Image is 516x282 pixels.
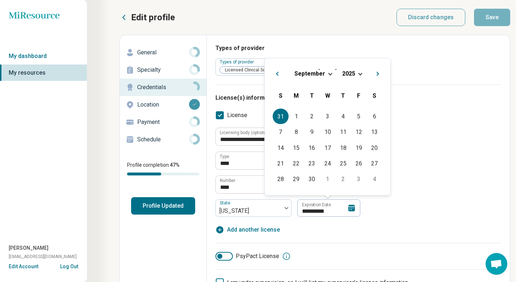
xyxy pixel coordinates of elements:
[9,263,38,270] button: Edit Account
[273,88,288,103] div: Sunday
[216,152,366,169] input: credential.licenses.0.name
[270,67,385,78] h2: [DATE]
[304,140,320,155] div: Choose Tuesday, September 16th, 2025
[335,140,351,155] div: Choose Thursday, September 18th, 2025
[227,225,280,234] span: Add another license
[220,200,232,206] label: State
[294,70,325,77] span: September
[289,155,304,171] div: Choose Monday, September 22nd, 2025
[215,252,279,261] label: PsyPact License
[320,124,335,140] div: Choose Wednesday, September 10th, 2025
[273,155,288,171] div: Choose Sunday, September 21st, 2025
[9,253,77,260] span: [EMAIL_ADDRESS][DOMAIN_NAME]
[137,135,189,144] p: Schedule
[304,171,320,187] div: Choose Tuesday, September 30th, 2025
[351,155,366,171] div: Choose Friday, September 26th, 2025
[131,197,195,215] button: Profile Updated
[397,9,466,26] button: Discard changes
[273,109,382,187] div: Month September, 2025
[215,225,280,234] button: Add another license
[335,171,351,187] div: Choose Thursday, October 2nd, 2025
[137,118,189,127] p: Payment
[320,155,335,171] div: Choose Wednesday, September 24th, 2025
[335,155,351,171] div: Choose Thursday, September 25th, 2025
[120,113,206,131] a: Payment
[367,88,382,103] div: Saturday
[170,162,180,168] span: 47 %
[273,171,288,187] div: Choose Sunday, September 28th, 2025
[304,155,320,171] div: Choose Tuesday, September 23rd, 2025
[335,88,351,103] div: Thursday
[289,171,304,187] div: Choose Monday, September 29th, 2025
[304,124,320,140] div: Choose Tuesday, September 9th, 2025
[320,171,335,187] div: Choose Wednesday, October 1st, 2025
[215,44,501,53] h3: Types of provider
[335,109,351,124] div: Choose Thursday, September 4th, 2025
[120,96,206,113] a: Location
[220,178,235,183] label: Number
[342,70,355,77] span: 2025
[367,171,382,187] div: Choose Saturday, October 4th, 2025
[486,253,507,275] div: Open chat
[119,12,175,23] button: Edit profile
[351,171,366,187] div: Choose Friday, October 3rd, 2025
[60,263,78,269] button: Log Out
[9,244,49,252] span: [PERSON_NAME]
[367,155,382,171] div: Choose Saturday, September 27th, 2025
[227,111,247,120] span: License
[220,67,306,74] span: Licensed Clinical Social Worker (LCSW)
[137,48,189,57] p: General
[220,154,229,159] label: Type
[335,124,351,140] div: Choose Thursday, September 11th, 2025
[273,109,288,124] div: Choose Sunday, August 31st, 2025
[289,140,304,155] div: Choose Monday, September 15th, 2025
[373,67,385,79] button: Next Month
[137,83,189,92] p: Credentials
[120,157,206,180] div: Profile completion:
[264,58,391,196] div: Choose Date
[131,12,175,23] p: Edit profile
[351,140,366,155] div: Choose Friday, September 19th, 2025
[320,88,335,103] div: Wednesday
[220,59,255,65] label: Types of provider
[273,140,288,155] div: Choose Sunday, September 14th, 2025
[120,79,206,96] a: Credentials
[289,88,304,103] div: Monday
[127,173,199,175] div: Profile completion
[367,140,382,155] div: Choose Saturday, September 20th, 2025
[289,124,304,140] div: Choose Monday, September 8th, 2025
[270,67,282,79] button: Previous Month
[215,94,501,102] h3: License(s) information
[320,109,335,124] div: Choose Wednesday, September 3rd, 2025
[137,100,189,109] p: Location
[304,109,320,124] div: Choose Tuesday, September 2nd, 2025
[137,66,189,74] p: Specialty
[474,9,510,26] button: Save
[351,109,366,124] div: Choose Friday, September 5th, 2025
[220,130,270,135] label: Licensing body (optional)
[320,140,335,155] div: Choose Wednesday, September 17th, 2025
[304,88,320,103] div: Tuesday
[367,124,382,140] div: Choose Saturday, September 13th, 2025
[367,109,382,124] div: Choose Saturday, September 6th, 2025
[351,124,366,140] div: Choose Friday, September 12th, 2025
[120,61,206,79] a: Specialty
[120,44,206,61] a: General
[289,109,304,124] div: Choose Monday, September 1st, 2025
[120,131,206,148] a: Schedule
[351,88,366,103] div: Friday
[273,124,288,140] div: Choose Sunday, September 7th, 2025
